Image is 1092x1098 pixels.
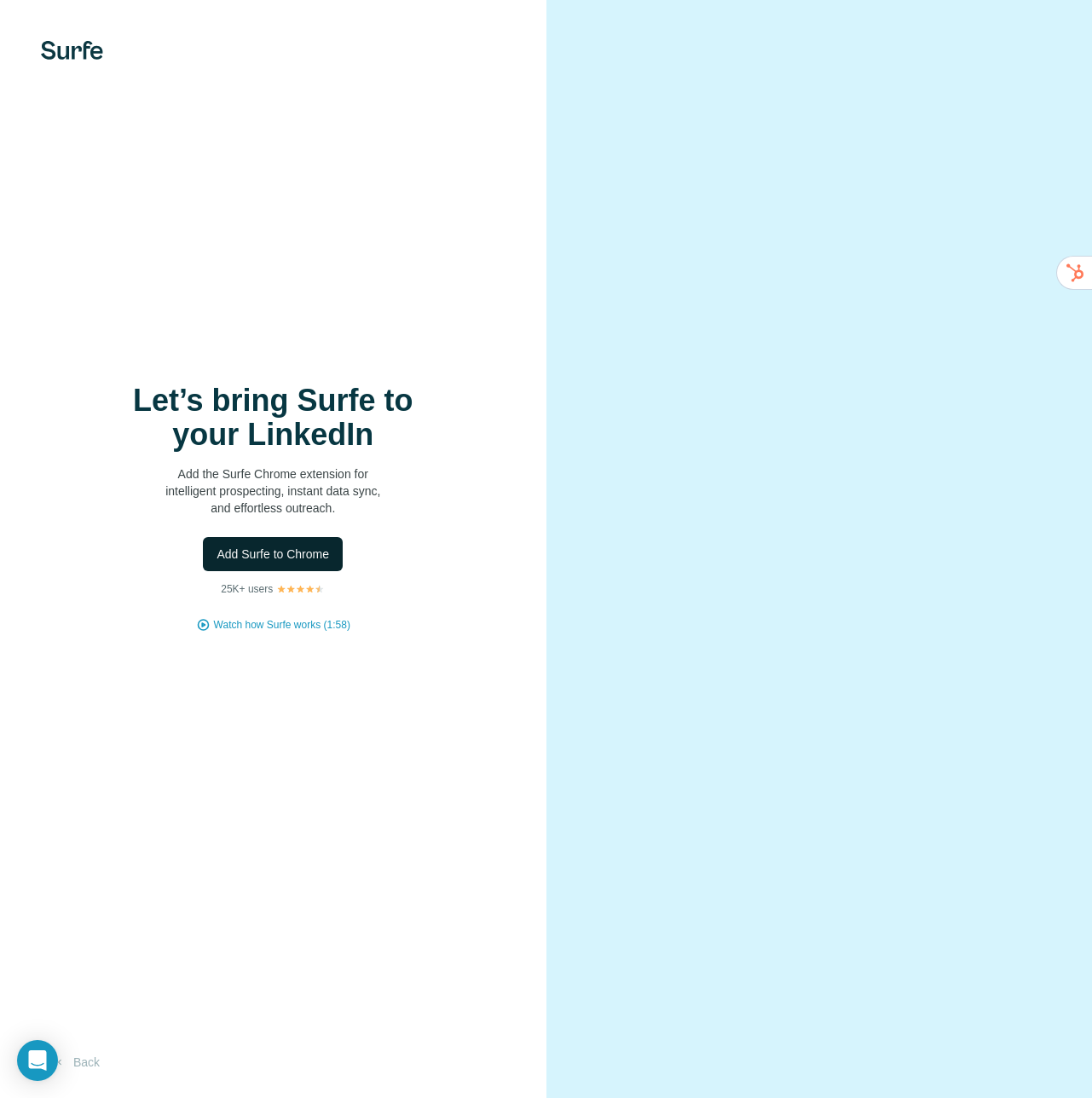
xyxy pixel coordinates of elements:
[41,41,103,60] img: Surfe's logo
[41,1047,112,1078] button: Back
[221,581,273,597] p: 25K+ users
[276,584,325,594] img: Rating Stars
[203,537,343,571] button: Add Surfe to Chrome
[217,546,329,563] span: Add Surfe to Chrome
[17,1040,58,1081] div: Open Intercom Messenger
[214,617,350,633] button: Watch how Surfe works (1:58)
[102,384,443,452] h1: Let’s bring Surfe to your LinkedIn
[102,465,443,517] p: Add the Surfe Chrome extension for intelligent prospecting, instant data sync, and effortless out...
